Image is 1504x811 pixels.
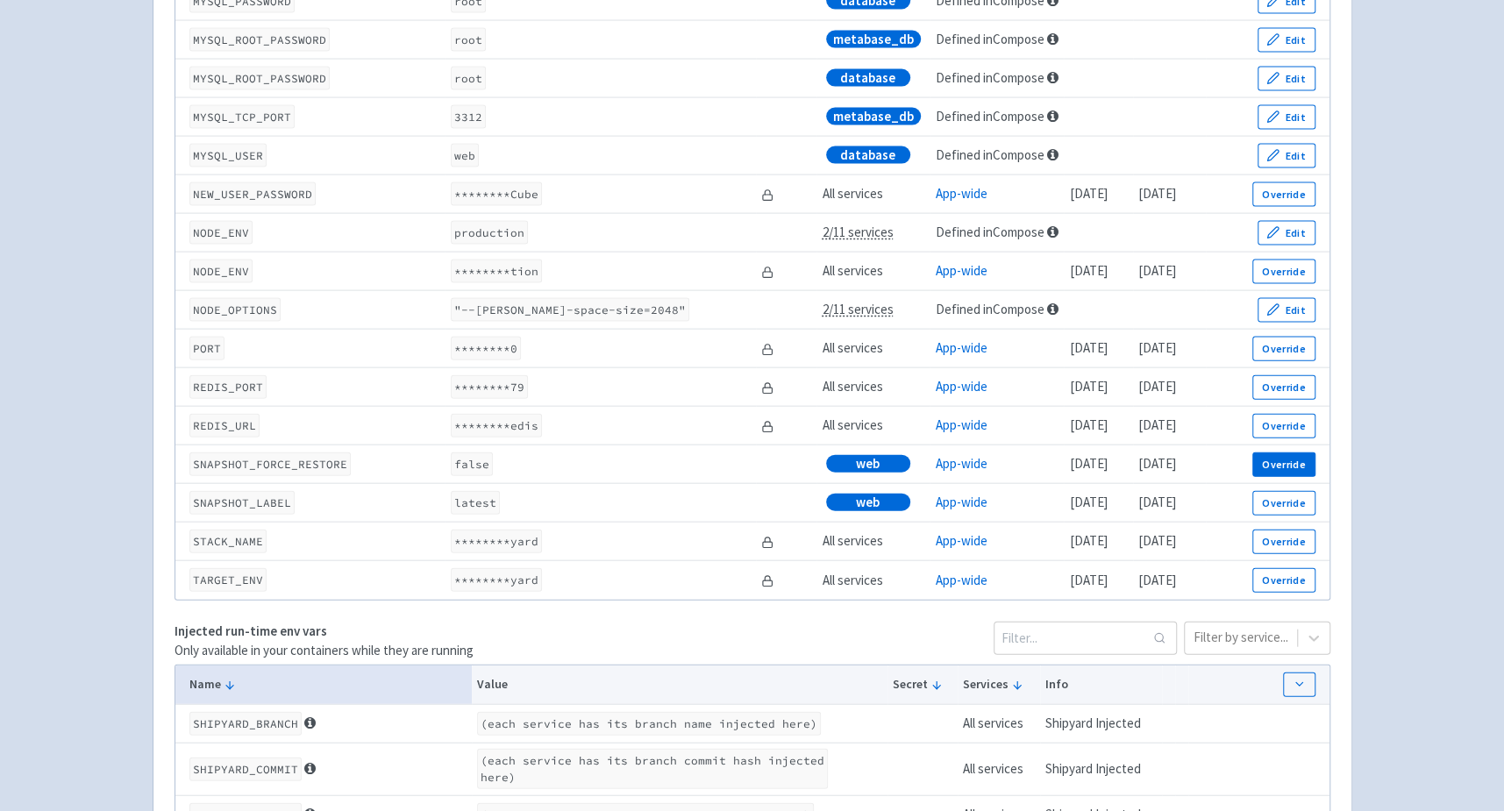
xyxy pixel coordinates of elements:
time: [DATE] [1138,572,1176,588]
a: Defined in Compose [936,108,1044,124]
button: Override [1252,337,1315,361]
time: [DATE] [1138,494,1176,510]
td: All services [816,561,930,600]
time: [DATE] [1138,378,1176,395]
span: database [840,69,895,87]
time: [DATE] [1069,455,1107,472]
button: Name [189,675,467,694]
time: [DATE] [1069,572,1107,588]
a: Defined in Compose [936,301,1044,317]
time: [DATE] [1069,185,1107,202]
code: MYSQL_USER [189,144,267,167]
code: false [451,452,493,476]
td: All services [816,330,930,368]
td: All services [816,407,930,445]
td: All services [958,704,1040,743]
code: NODE_ENV [189,260,253,283]
span: web [856,494,880,511]
button: Override [1252,375,1315,400]
input: Filter... [994,622,1177,655]
span: 2/11 services [823,224,894,240]
code: REDIS_PORT [189,375,267,399]
code: (each service has its branch name injected here) [477,712,821,736]
td: All services [816,175,930,214]
button: Edit [1258,105,1315,130]
a: App-wide [936,416,987,433]
td: Shipyard Injected [1040,704,1163,743]
code: (each service has its branch commit hash injected here) [477,749,828,789]
time: [DATE] [1069,262,1107,279]
code: NEW_USER_PASSWORD [189,182,316,206]
button: Override [1252,452,1315,477]
time: [DATE] [1069,532,1107,549]
button: Edit [1258,221,1315,245]
a: App-wide [936,339,987,356]
a: App-wide [936,378,987,395]
a: Defined in Compose [936,69,1044,86]
button: Edit [1258,298,1315,323]
a: App-wide [936,455,987,472]
td: All services [816,523,930,561]
td: All services [958,743,1040,795]
code: MYSQL_ROOT_PASSWORD [189,28,330,52]
span: web [856,455,880,473]
time: [DATE] [1138,262,1176,279]
td: All services [816,368,930,407]
p: Only available in your containers while they are running [175,641,474,661]
time: [DATE] [1138,339,1176,356]
a: App-wide [936,262,987,279]
strong: Injected run-time env vars [175,622,327,639]
code: latest [451,491,500,515]
code: "--[PERSON_NAME]-space-size=2048" [451,298,689,322]
time: [DATE] [1138,185,1176,202]
time: [DATE] [1138,532,1176,549]
code: SNAPSHOT_FORCE_RESTORE [189,452,351,476]
button: Override [1252,182,1315,207]
code: 3312 [451,105,486,129]
code: production [451,221,528,245]
button: Override [1252,414,1315,438]
th: Value [472,665,887,705]
time: [DATE] [1138,455,1176,472]
time: [DATE] [1069,339,1107,356]
span: metabase_db [833,108,914,125]
button: Secret [893,675,952,694]
a: App-wide [936,572,987,588]
code: web [451,144,479,167]
code: TARGET_ENV [189,568,267,592]
code: SHIPYARD_COMMIT [189,758,302,781]
a: Defined in Compose [936,224,1044,240]
button: Override [1252,568,1315,593]
time: [DATE] [1069,494,1107,510]
code: REDIS_URL [189,414,260,438]
code: NODE_ENV [189,221,253,245]
button: Edit [1258,28,1315,53]
button: Services [963,675,1034,694]
a: App-wide [936,185,987,202]
code: SNAPSHOT_LABEL [189,491,295,515]
button: Override [1252,530,1315,554]
a: App-wide [936,532,987,549]
button: Override [1252,491,1315,516]
code: NODE_OPTIONS [189,298,281,322]
th: Info [1040,665,1163,705]
code: SHIPYARD_BRANCH [189,712,302,736]
button: Edit [1258,67,1315,91]
code: MYSQL_ROOT_PASSWORD [189,67,330,90]
code: root [451,67,486,90]
time: [DATE] [1069,378,1107,395]
span: 2/11 services [823,301,894,317]
button: Edit [1258,144,1315,168]
code: STACK_NAME [189,530,267,553]
a: Defined in Compose [936,146,1044,163]
span: metabase_db [833,31,914,48]
time: [DATE] [1138,416,1176,433]
code: root [451,28,486,52]
button: Override [1252,260,1315,284]
td: All services [816,253,930,291]
a: App-wide [936,494,987,510]
time: [DATE] [1069,416,1107,433]
code: MYSQL_TCP_PORT [189,105,295,129]
code: PORT [189,337,225,360]
a: Defined in Compose [936,31,1044,47]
